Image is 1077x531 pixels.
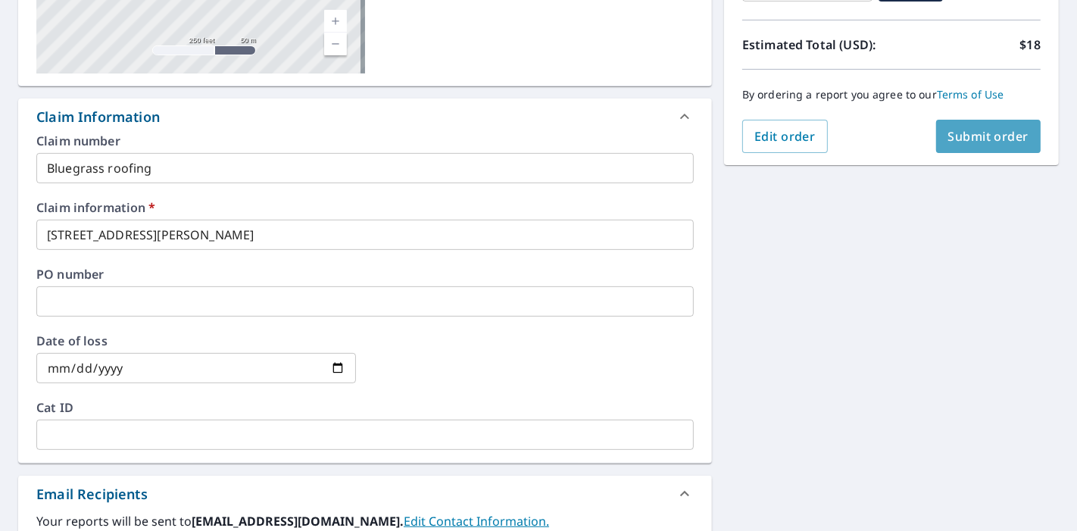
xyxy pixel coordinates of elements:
a: EditContactInfo [404,513,549,529]
a: Current Level 17, Zoom Out [324,33,347,55]
label: PO number [36,268,694,280]
label: Claim information [36,201,694,214]
span: Submit order [948,128,1029,145]
label: Claim number [36,135,694,147]
a: Current Level 17, Zoom In [324,10,347,33]
div: Email Recipients [18,476,712,512]
p: $18 [1020,36,1041,54]
label: Your reports will be sent to [36,512,694,530]
p: Estimated Total (USD): [742,36,891,54]
button: Edit order [742,120,828,153]
a: Terms of Use [937,87,1004,102]
label: Cat ID [36,401,694,414]
span: Edit order [754,128,816,145]
div: Claim Information [36,107,160,127]
p: By ordering a report you agree to our [742,88,1041,102]
button: Submit order [936,120,1041,153]
div: Claim Information [18,98,712,135]
label: Date of loss [36,335,356,347]
div: Email Recipients [36,484,148,504]
b: [EMAIL_ADDRESS][DOMAIN_NAME]. [192,513,404,529]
